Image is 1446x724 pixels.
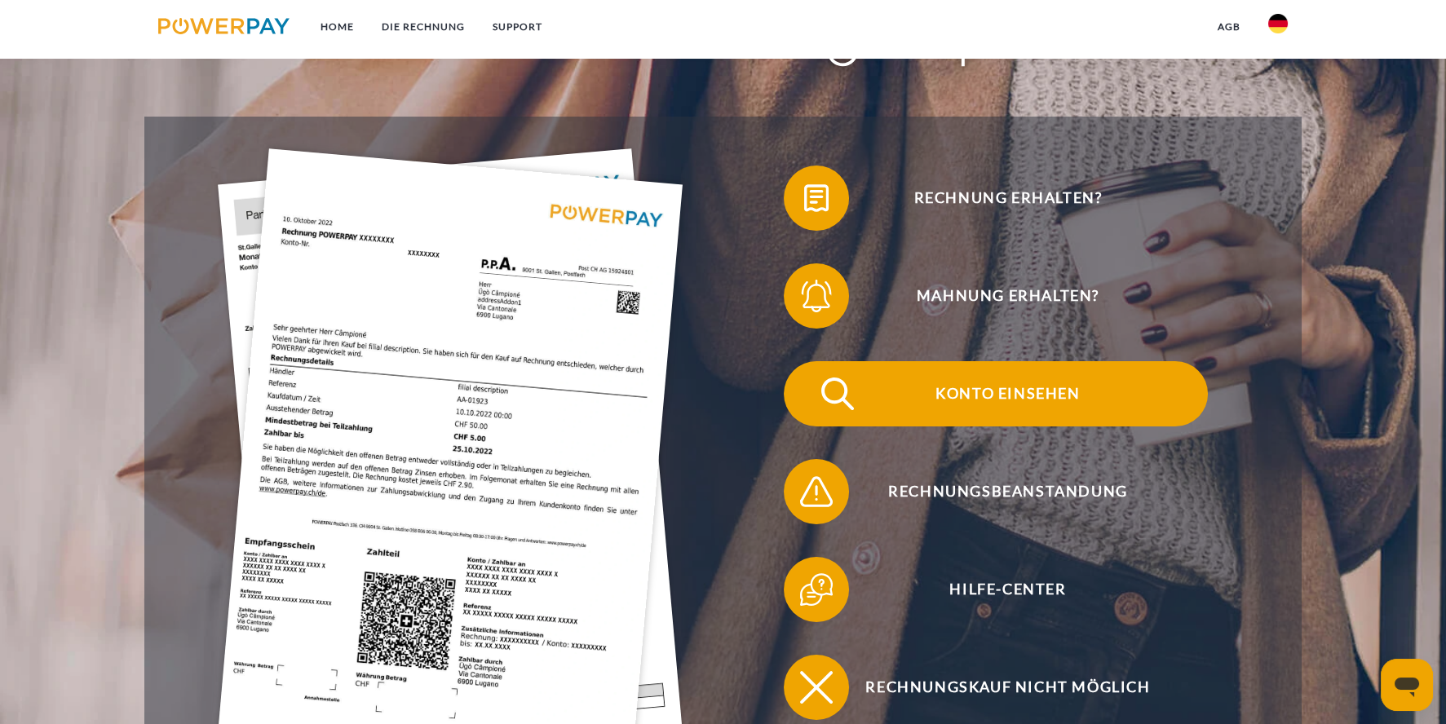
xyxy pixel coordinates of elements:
[808,166,1208,231] span: Rechnung erhalten?
[808,263,1208,329] span: Mahnung erhalten?
[796,667,837,708] img: qb_close.svg
[817,373,858,414] img: qb_search.svg
[1204,12,1254,42] a: agb
[796,276,837,316] img: qb_bell.svg
[808,557,1208,622] span: Hilfe-Center
[307,12,368,42] a: Home
[796,569,837,610] img: qb_help.svg
[796,471,837,512] img: qb_warning.svg
[158,18,290,34] img: logo-powerpay.svg
[784,459,1208,524] button: Rechnungsbeanstandung
[808,459,1208,524] span: Rechnungsbeanstandung
[784,557,1208,622] button: Hilfe-Center
[796,178,837,219] img: qb_bill.svg
[368,12,479,42] a: DIE RECHNUNG
[808,361,1208,426] span: Konto einsehen
[1381,659,1433,711] iframe: Schaltfläche zum Öffnen des Messaging-Fensters
[479,12,556,42] a: SUPPORT
[808,655,1208,720] span: Rechnungskauf nicht möglich
[784,361,1208,426] button: Konto einsehen
[784,655,1208,720] button: Rechnungskauf nicht möglich
[1268,14,1288,33] img: de
[784,263,1208,329] button: Mahnung erhalten?
[784,166,1208,231] button: Rechnung erhalten?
